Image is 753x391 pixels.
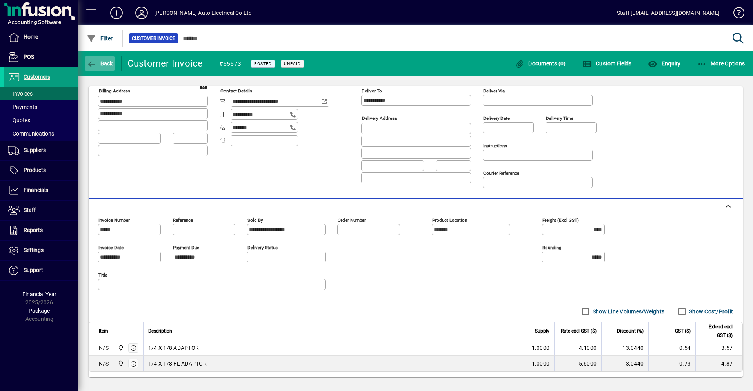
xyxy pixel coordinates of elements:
[87,35,113,42] span: Filter
[648,60,680,67] span: Enquiry
[4,161,78,180] a: Products
[87,60,113,67] span: Back
[542,245,561,250] mat-label: Rounding
[24,227,43,233] span: Reports
[148,344,199,352] span: 1/4 X 1/8 ADAPTOR
[284,61,301,66] span: Unpaid
[247,245,278,250] mat-label: Delivery status
[535,327,549,335] span: Supply
[617,327,644,335] span: Discount (%)
[24,207,36,213] span: Staff
[4,114,78,127] a: Quotes
[483,170,519,176] mat-label: Courier Reference
[132,34,175,42] span: Customer Invoice
[515,60,566,67] span: Documents (0)
[98,217,130,223] mat-label: Invoice number
[695,356,742,371] td: 4.87
[247,217,263,223] mat-label: Sold by
[4,47,78,67] a: POS
[99,360,109,367] div: N/S
[8,91,33,97] span: Invoices
[99,327,108,335] span: Item
[4,27,78,47] a: Home
[85,56,115,71] button: Back
[4,241,78,260] a: Settings
[4,100,78,114] a: Payments
[648,340,695,356] td: 0.54
[675,327,691,335] span: GST ($)
[154,7,252,19] div: [PERSON_NAME] Auto Electrical Co Ltd
[24,267,43,273] span: Support
[532,360,550,367] span: 1.0000
[24,34,38,40] span: Home
[601,340,648,356] td: 13.0440
[559,360,597,367] div: 5.6000
[4,201,78,220] a: Staff
[4,141,78,160] a: Suppliers
[127,57,203,70] div: Customer Invoice
[580,56,634,71] button: Custom Fields
[648,356,695,371] td: 0.73
[4,221,78,240] a: Reports
[582,60,632,67] span: Custom Fields
[85,31,115,45] button: Filter
[338,217,366,223] mat-label: Order number
[116,359,125,368] span: Central
[4,261,78,280] a: Support
[148,327,172,335] span: Description
[24,167,46,173] span: Products
[78,56,122,71] app-page-header-button: Back
[483,88,505,94] mat-label: Deliver via
[561,327,597,335] span: Rate excl GST ($)
[559,344,597,352] div: 4.1000
[24,247,44,253] span: Settings
[129,6,154,20] button: Profile
[24,147,46,153] span: Suppliers
[695,340,742,356] td: 3.57
[22,291,56,297] span: Financial Year
[546,116,573,121] mat-label: Delivery time
[99,344,109,352] div: N/S
[483,116,510,121] mat-label: Delivery date
[8,104,37,110] span: Payments
[695,56,747,71] button: More Options
[29,308,50,314] span: Package
[197,80,210,92] a: View on map
[24,74,50,80] span: Customers
[4,87,78,100] a: Invoices
[148,360,207,367] span: 1/4 X 1/8 FL ADAPTOR
[542,217,579,223] mat-label: Freight (excl GST)
[116,344,125,352] span: Central
[173,245,199,250] mat-label: Payment due
[617,7,720,19] div: Staff [EMAIL_ADDRESS][DOMAIN_NAME]
[4,181,78,200] a: Financials
[98,272,107,278] mat-label: Title
[8,117,30,123] span: Quotes
[483,143,507,148] mat-label: Instructions
[104,6,129,20] button: Add
[728,2,743,27] a: Knowledge Base
[98,245,124,250] mat-label: Invoice date
[513,56,568,71] button: Documents (0)
[362,88,382,94] mat-label: Deliver To
[700,322,733,340] span: Extend excl GST ($)
[8,130,54,137] span: Communications
[24,54,34,60] span: POS
[697,60,745,67] span: More Options
[646,56,682,71] button: Enquiry
[591,308,664,315] label: Show Line Volumes/Weights
[219,58,242,70] div: #55573
[688,308,733,315] label: Show Cost/Profit
[24,187,48,193] span: Financials
[532,344,550,352] span: 1.0000
[601,356,648,371] td: 13.0440
[254,61,272,66] span: Posted
[4,127,78,140] a: Communications
[432,217,467,223] mat-label: Product location
[173,217,193,223] mat-label: Reference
